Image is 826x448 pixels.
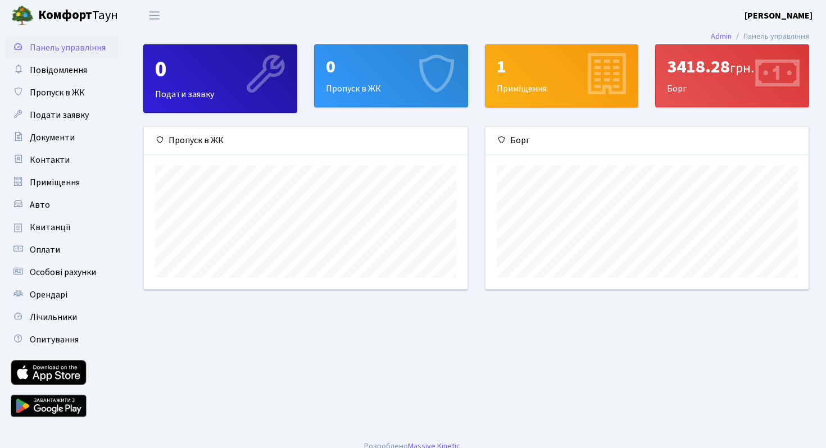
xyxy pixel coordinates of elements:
[30,289,67,301] span: Орендарі
[6,81,118,104] a: Пропуск в ЖК
[30,42,106,54] span: Панель управління
[30,109,89,121] span: Подати заявку
[745,9,813,22] a: [PERSON_NAME]
[6,171,118,194] a: Приміщення
[140,6,169,25] button: Переключити навігацію
[30,244,60,256] span: Оплати
[6,149,118,171] a: Контакти
[315,45,468,107] div: Пропуск в ЖК
[485,127,809,154] div: Борг
[30,86,85,99] span: Пропуск в ЖК
[30,199,50,211] span: Авто
[30,176,80,189] span: Приміщення
[6,306,118,328] a: Лічильники
[30,266,96,278] span: Особові рахунки
[314,44,468,107] a: 0Пропуск в ЖК
[11,4,34,27] img: logo.png
[694,25,826,48] nav: breadcrumb
[6,239,118,261] a: Оплати
[6,216,118,239] a: Квитанції
[6,36,118,59] a: Панель управління
[30,154,70,166] span: Контакти
[6,328,118,351] a: Опитування
[6,284,118,306] a: Орендарі
[143,44,297,113] a: 0Подати заявку
[667,56,797,77] div: 3418.28
[326,56,456,77] div: 0
[30,311,77,323] span: Лічильники
[6,104,118,126] a: Подати заявку
[6,59,118,81] a: Повідомлення
[30,221,71,234] span: Квитанції
[38,6,92,24] b: Комфорт
[30,64,87,76] span: Повідомлення
[745,10,813,22] b: [PERSON_NAME]
[730,58,754,78] span: грн.
[485,45,638,107] div: Приміщення
[38,6,118,25] span: Таун
[144,127,468,154] div: Пропуск в ЖК
[711,30,732,42] a: Admin
[732,30,809,43] li: Панель управління
[30,131,75,144] span: Документи
[497,56,627,77] div: 1
[144,45,297,112] div: Подати заявку
[656,45,809,107] div: Борг
[6,126,118,149] a: Документи
[6,261,118,284] a: Особові рахунки
[30,333,79,346] span: Опитування
[155,56,285,83] div: 0
[6,194,118,216] a: Авто
[485,44,639,107] a: 1Приміщення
